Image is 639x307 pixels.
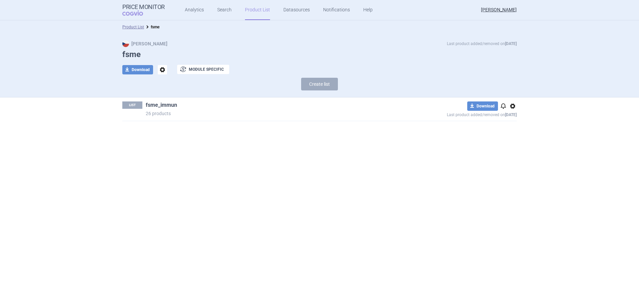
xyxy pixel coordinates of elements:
p: Last product added/removed on [398,111,517,117]
button: Create list [301,78,338,90]
strong: [PERSON_NAME] [122,41,167,46]
button: Download [122,65,153,74]
p: LIST [122,101,142,109]
li: fsme [144,24,159,30]
li: Product List [122,24,144,30]
a: Product List [122,25,144,29]
button: Download [467,101,498,111]
a: Price MonitorCOGVIO [122,4,165,16]
strong: Price Monitor [122,4,165,10]
h1: fsme_immun [146,101,398,110]
h1: fsme [122,50,517,59]
img: CZ [122,40,129,47]
a: fsme_immun [146,101,177,109]
p: Last product added/removed on [447,40,517,47]
p: 26 products [146,110,398,117]
span: COGVIO [122,10,152,16]
strong: [DATE] [505,112,517,117]
strong: [DATE] [505,41,517,46]
button: Module specific [177,65,229,74]
strong: fsme [151,25,159,29]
